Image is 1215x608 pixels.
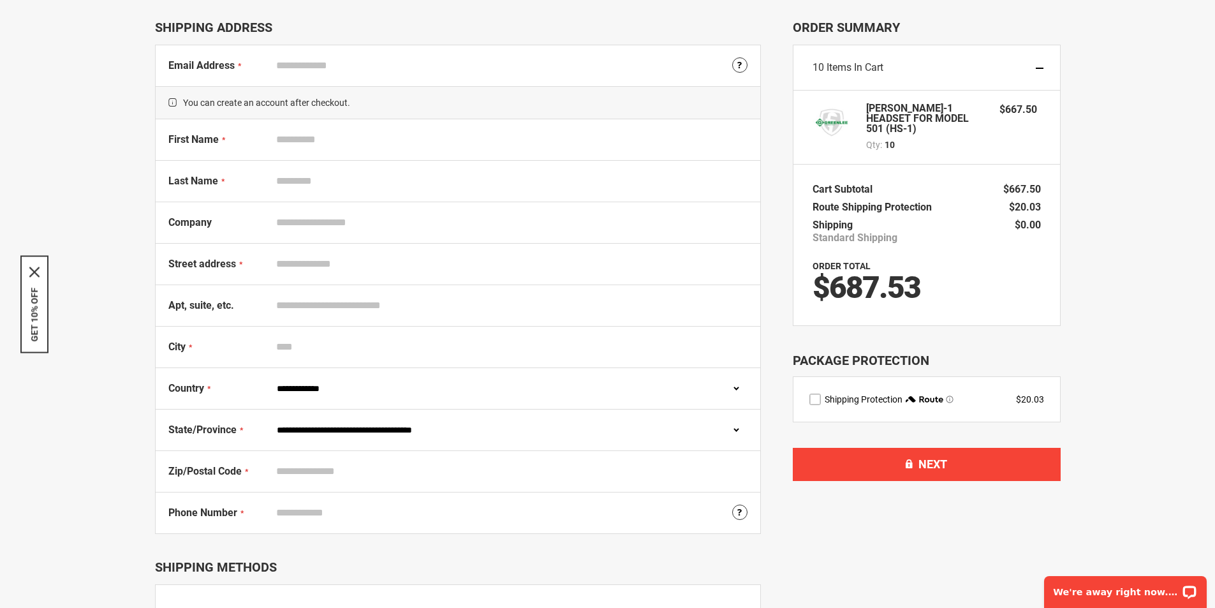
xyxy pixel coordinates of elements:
[827,61,883,73] span: Items in Cart
[1003,183,1041,195] span: $667.50
[813,232,897,244] span: Standard Shipping
[168,299,234,311] span: Apt, suite, etc.
[155,560,761,575] div: Shipping Methods
[168,216,212,228] span: Company
[885,138,895,151] span: 10
[918,457,947,471] span: Next
[825,394,902,404] span: Shipping Protection
[946,396,954,403] span: Learn more
[999,103,1037,115] span: $667.50
[168,133,219,145] span: First Name
[813,103,851,142] img: Greenlee HS-1 HEADSET FOR MODEL 501 (HS-1)
[168,59,235,71] span: Email Address
[168,258,236,270] span: Street address
[813,269,920,306] span: $687.53
[29,287,40,341] button: GET 10% OFF
[168,175,218,187] span: Last Name
[813,61,824,73] span: 10
[168,465,242,477] span: Zip/Postal Code
[1009,201,1041,213] span: $20.03
[1015,219,1041,231] span: $0.00
[813,198,938,216] th: Route Shipping Protection
[168,341,186,353] span: City
[813,181,879,198] th: Cart Subtotal
[1036,568,1215,608] iframe: LiveChat chat widget
[793,448,1061,481] button: Next
[156,86,760,119] span: You can create an account after checkout.
[168,382,204,394] span: Country
[866,140,880,150] span: Qty
[29,267,40,277] svg: close icon
[813,261,871,271] strong: Order Total
[866,103,987,134] strong: [PERSON_NAME]-1 HEADSET FOR MODEL 501 (HS-1)
[29,267,40,277] button: Close
[813,219,853,231] span: Shipping
[1016,393,1044,406] div: $20.03
[809,393,1044,406] div: route shipping protection selector element
[793,352,1061,370] div: Package Protection
[168,424,237,436] span: State/Province
[155,20,761,35] div: Shipping Address
[793,20,1061,35] span: Order Summary
[168,507,237,519] span: Phone Number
